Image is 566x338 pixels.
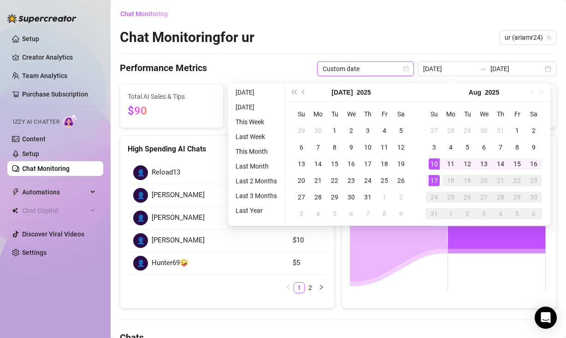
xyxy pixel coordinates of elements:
td: 2025-08-16 [525,156,542,172]
div: 26 [395,175,407,186]
span: Chat Monitoring [120,10,168,18]
span: [PERSON_NAME] [152,190,205,201]
td: 2025-08-08 [376,205,393,222]
div: 4 [379,125,390,136]
td: 2025-08-02 [525,122,542,139]
td: 2025-08-06 [343,205,360,222]
td: 2025-08-01 [509,122,525,139]
input: Start date [423,64,476,74]
div: 1 [512,125,523,136]
div: 4 [445,142,456,153]
span: team [546,35,552,40]
div: 13 [478,158,489,169]
div: 19 [395,158,407,169]
div: 6 [346,208,357,219]
div: 1 [329,125,340,136]
a: Setup [22,35,39,42]
td: 2025-08-15 [509,156,525,172]
div: 8 [379,208,390,219]
div: 30 [528,192,539,203]
div: 9 [346,142,357,153]
td: 2025-09-03 [476,205,492,222]
div: 23 [346,175,357,186]
div: 31 [429,208,440,219]
td: 2025-07-03 [360,122,376,139]
td: 2025-08-31 [426,205,442,222]
td: 2025-07-21 [310,172,326,189]
div: 👤 [133,211,148,225]
article: $10 [293,235,321,246]
li: Last 3 Months [232,190,281,201]
img: Chat Copilot [12,207,18,214]
div: 7 [495,142,506,153]
div: 8 [329,142,340,153]
span: [PERSON_NAME] [152,235,205,246]
td: 2025-07-04 [376,122,393,139]
div: 4 [312,208,324,219]
td: 2025-07-13 [293,156,310,172]
button: Choose a month [331,83,353,102]
td: 2025-07-07 [310,139,326,156]
div: 29 [462,125,473,136]
td: 2025-07-18 [376,156,393,172]
button: Choose a month [469,83,481,102]
li: Last Year [232,205,281,216]
div: 14 [312,158,324,169]
span: swap-right [479,65,487,72]
div: 20 [478,175,489,186]
th: Fr [509,106,525,122]
td: 2025-08-06 [476,139,492,156]
td: 2025-09-06 [525,205,542,222]
span: Automations [22,185,88,199]
div: 27 [478,192,489,203]
div: 13 [296,158,307,169]
td: 2025-08-11 [442,156,459,172]
th: We [476,106,492,122]
li: [DATE] [232,87,281,98]
div: 20 [296,175,307,186]
td: 2025-08-30 [525,189,542,205]
th: Tu [459,106,476,122]
th: Mo [310,106,326,122]
td: 2025-07-05 [393,122,409,139]
div: 👤 [133,233,148,248]
td: 2025-08-08 [509,139,525,156]
td: 2025-07-25 [376,172,393,189]
td: 2025-08-01 [376,189,393,205]
div: 28 [445,125,456,136]
div: 21 [312,175,324,186]
button: Previous month (PageUp) [299,83,309,102]
div: 12 [462,158,473,169]
div: 👤 [133,165,148,180]
div: 12 [395,142,407,153]
div: Open Intercom Messenger [535,307,557,329]
td: 2025-08-22 [509,172,525,189]
td: 2025-07-19 [393,156,409,172]
div: 16 [346,158,357,169]
div: 3 [478,208,489,219]
div: 2 [346,125,357,136]
th: Su [426,106,442,122]
a: Creator Analytics [22,50,96,65]
td: 2025-08-03 [293,205,310,222]
th: Sa [525,106,542,122]
div: 15 [512,158,523,169]
td: 2025-07-23 [343,172,360,189]
input: End date [490,64,543,74]
div: 3 [296,208,307,219]
div: 29 [329,192,340,203]
div: 4 [495,208,506,219]
span: left [285,284,291,290]
td: 2025-08-09 [393,205,409,222]
div: 1 [445,208,456,219]
div: 5 [395,125,407,136]
th: Sa [393,106,409,122]
li: This Week [232,116,281,127]
td: 2025-08-05 [459,139,476,156]
li: [DATE] [232,102,281,113]
td: 2025-07-11 [376,139,393,156]
div: 25 [379,175,390,186]
span: calendar [403,66,409,72]
a: 1 [294,283,304,293]
button: Choose a year [357,83,371,102]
